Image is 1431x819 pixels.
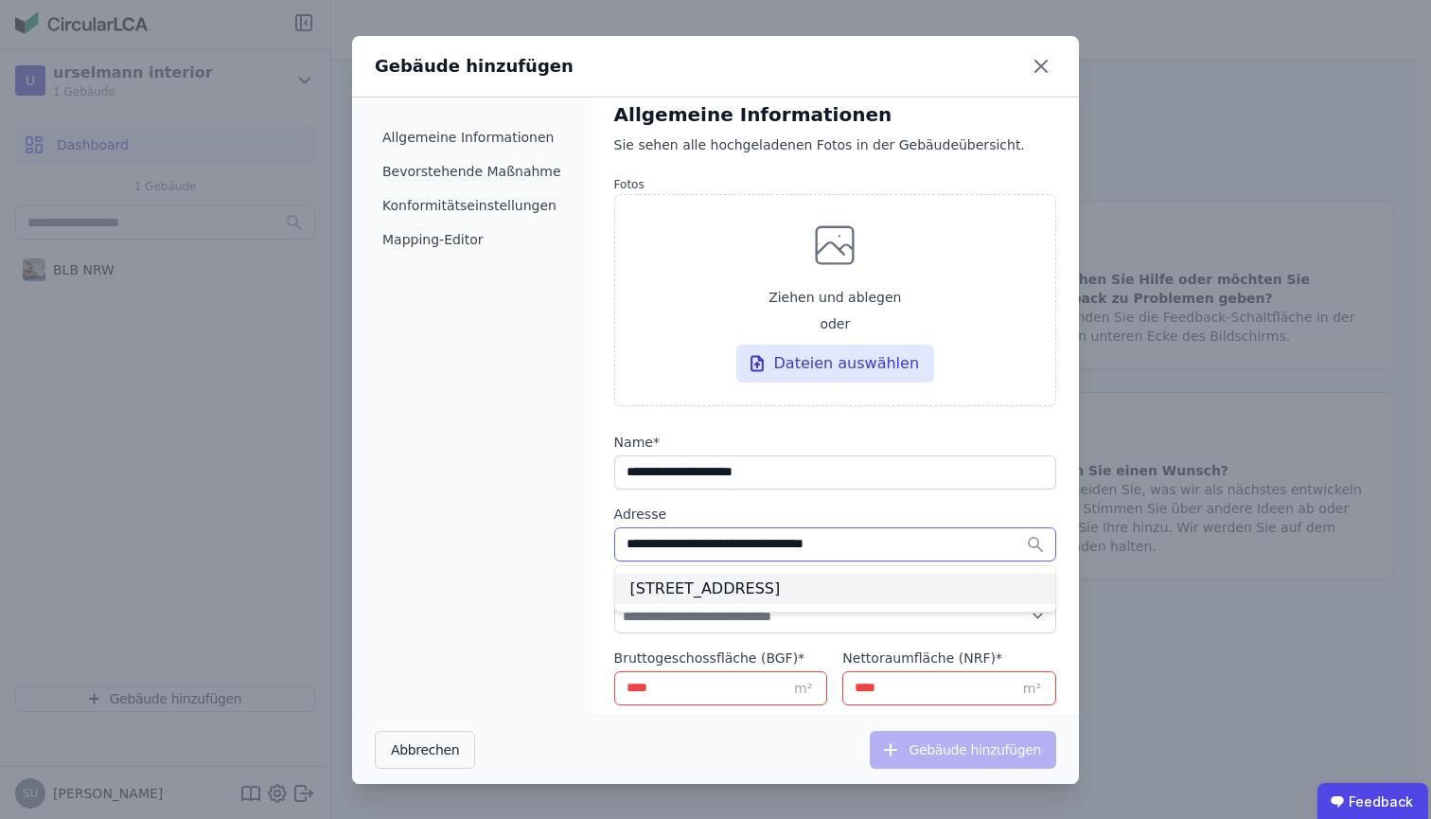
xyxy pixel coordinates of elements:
div: Gebäude hinzufügen [375,53,574,80]
div: Dateien auswählen [736,345,935,383]
span: m² [794,679,812,698]
li: Mapping-Editor [375,223,569,257]
p: Die Nettoraumfläche (NRF) muss angegeben werden, um Ihre Auswertungen berechnen zu können. [842,713,1056,789]
span: m² [1023,679,1041,698]
label: Fotos [614,177,1056,192]
span: Ziehen und ablegen [768,288,901,307]
label: audits.requiredField [842,649,1056,668]
li: Bevorstehende Maßnahme [375,154,569,188]
div: Sie sehen alle hochgeladenen Fotos in der Gebäudeübersicht. [614,135,1056,173]
label: audits.requiredField [614,649,828,668]
label: Adresse [614,505,1056,524]
label: audits.requiredField [614,433,1056,452]
div: Allgemeine Informationen [614,101,1056,128]
li: Konformitätseinstellungen [375,188,569,223]
div: [STREET_ADDRESS] [615,574,1055,604]
span: oder [820,314,850,333]
li: Allgemeine Informationen [375,120,569,154]
p: Die Brutto-Raumfläche ist obligatorisch für die Berechnung der Zertifizierung Ausführer. [614,713,828,789]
